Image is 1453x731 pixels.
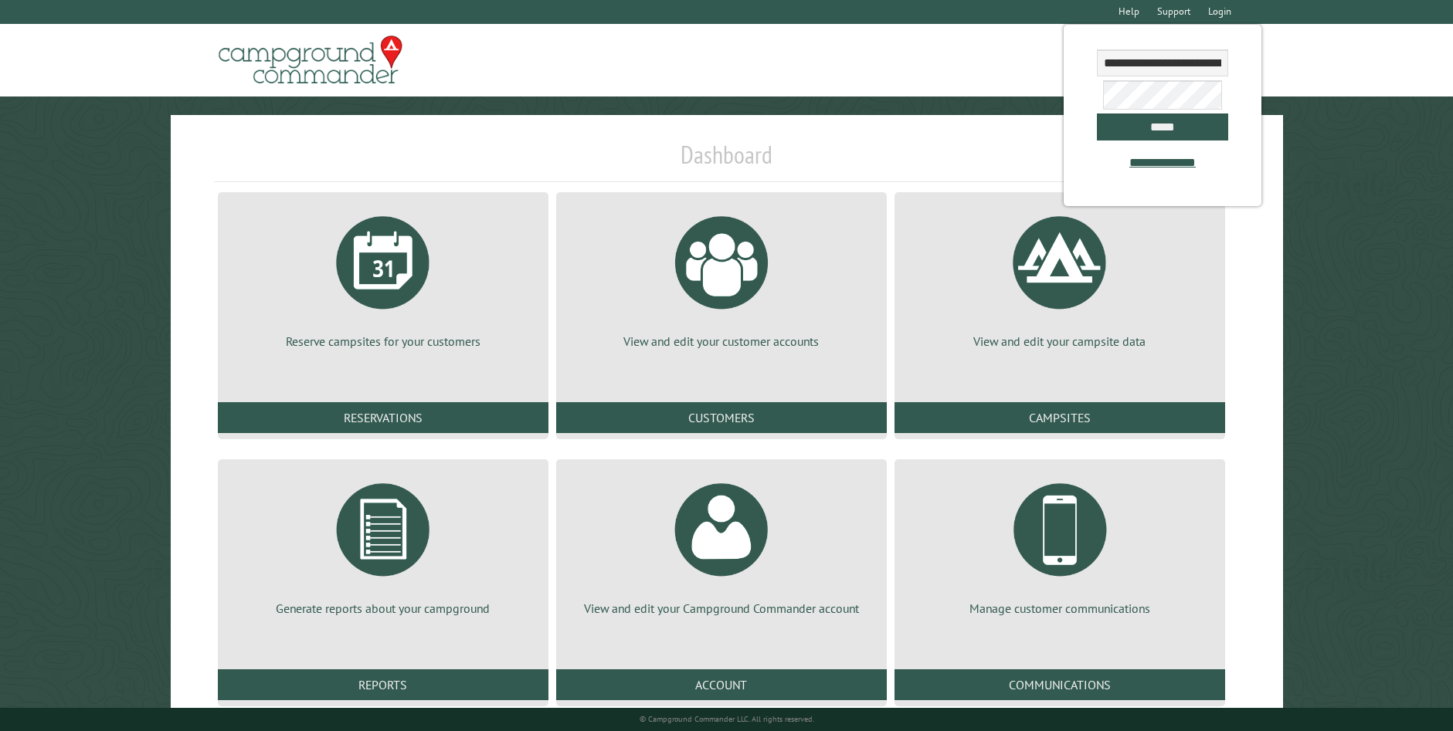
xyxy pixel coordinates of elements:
a: Reserve campsites for your customers [236,205,530,350]
a: Account [556,669,887,700]
small: © Campground Commander LLC. All rights reserved. [640,714,814,724]
a: Customers [556,402,887,433]
p: View and edit your Campground Commander account [575,600,868,617]
a: Reservations [218,402,548,433]
p: Reserve campsites for your customers [236,333,530,350]
a: Communications [895,669,1225,700]
p: View and edit your campsite data [913,333,1207,350]
a: Reports [218,669,548,700]
img: Campground Commander [214,30,407,90]
h1: Dashboard [214,140,1239,182]
a: Campsites [895,402,1225,433]
p: View and edit your customer accounts [575,333,868,350]
p: Generate reports about your campground [236,600,530,617]
a: Manage customer communications [913,472,1207,617]
a: View and edit your campsite data [913,205,1207,350]
a: View and edit your Campground Commander account [575,472,868,617]
a: View and edit your customer accounts [575,205,868,350]
a: Generate reports about your campground [236,472,530,617]
p: Manage customer communications [913,600,1207,617]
